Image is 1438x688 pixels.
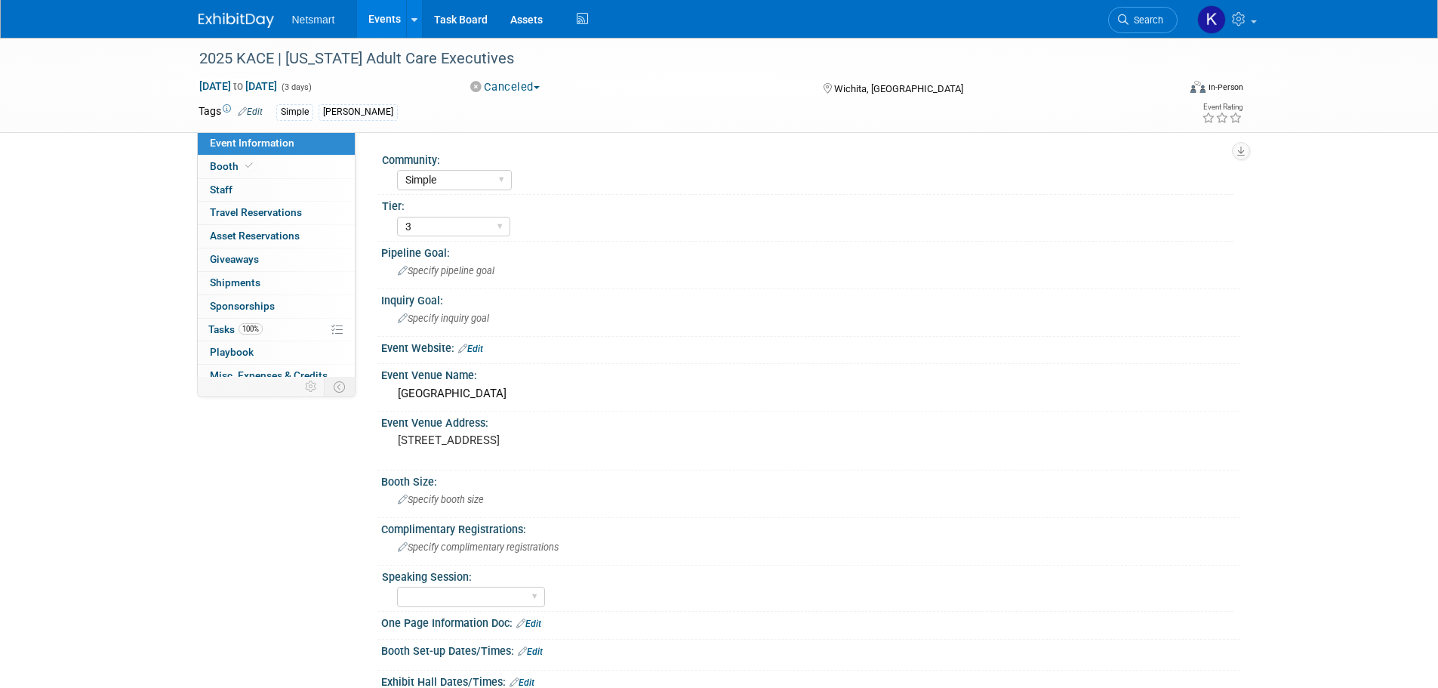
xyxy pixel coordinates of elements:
span: Specify inquiry goal [398,313,489,324]
a: Asset Reservations [198,225,355,248]
div: Booth Size: [381,470,1240,489]
img: Format-Inperson.png [1190,81,1206,93]
a: Edit [510,677,534,688]
span: Search [1129,14,1163,26]
a: Booth [198,156,355,178]
span: (3 days) [280,82,312,92]
span: Giveaways [210,253,259,265]
a: Edit [458,344,483,354]
a: Staff [198,179,355,202]
div: Event Rating [1202,103,1242,111]
span: Specify complimentary registrations [398,541,559,553]
div: Event Format [1089,79,1244,101]
span: Playbook [210,346,254,358]
span: to [231,80,245,92]
a: Giveaways [198,248,355,271]
span: Staff [210,184,232,196]
div: Event Venue Address: [381,412,1240,430]
span: 100% [239,323,263,335]
a: Misc. Expenses & Credits [198,365,355,387]
td: Tags [199,103,263,121]
span: Travel Reservations [210,206,302,218]
span: Asset Reservations [210,230,300,242]
a: Tasks100% [198,319,355,341]
div: 2025 KACE | [US_STATE] Adult Care Executives [194,45,1155,73]
span: Shipments [210,276,260,288]
div: Speaking Session: [382,566,1233,585]
span: Sponsorships [210,300,275,312]
div: In-Person [1208,82,1243,93]
a: Travel Reservations [198,202,355,224]
span: Tasks [208,323,263,335]
div: Pipeline Goal: [381,242,1240,261]
span: Wichita, [GEOGRAPHIC_DATA] [834,83,963,94]
div: Community: [382,149,1233,168]
span: Event Information [210,137,294,149]
span: Misc. Expenses & Credits [210,369,328,381]
div: [GEOGRAPHIC_DATA] [393,382,1229,406]
div: Event Venue Name: [381,364,1240,383]
td: Toggle Event Tabs [324,377,355,396]
div: Event Website: [381,337,1240,356]
div: Tier: [382,195,1233,214]
div: One Page Information Doc: [381,612,1240,631]
div: [PERSON_NAME] [319,104,398,120]
div: Booth Set-up Dates/Times: [381,640,1240,659]
span: Booth [210,160,256,172]
i: Booth reservation complete [245,162,253,170]
span: Netsmart [292,14,335,26]
td: Personalize Event Tab Strip [298,377,325,396]
div: Complimentary Registrations: [381,518,1240,537]
span: [DATE] [DATE] [199,79,278,93]
a: Event Information [198,132,355,155]
pre: [STREET_ADDRESS] [398,433,722,447]
span: Specify pipeline goal [398,265,494,276]
button: Canceled [465,79,546,95]
a: Edit [238,106,263,117]
a: Playbook [198,341,355,364]
span: Specify booth size [398,494,484,505]
a: Edit [518,646,543,657]
a: Sponsorships [198,295,355,318]
div: Simple [276,104,313,120]
div: Inquiry Goal: [381,289,1240,308]
a: Search [1108,7,1178,33]
a: Edit [516,619,541,629]
img: ExhibitDay [199,13,274,28]
img: Kaitlyn Woicke [1197,5,1226,34]
a: Shipments [198,272,355,295]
